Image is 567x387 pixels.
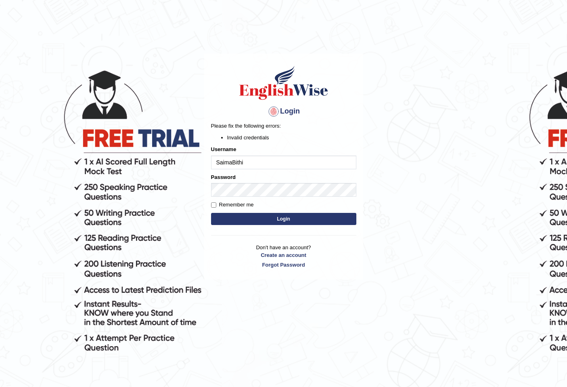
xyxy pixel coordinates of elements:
[211,105,356,118] h4: Login
[211,244,356,269] p: Don't have an account?
[211,145,236,153] label: Username
[211,122,356,130] p: Please fix the following errors:
[227,134,356,141] li: Invalid credentials
[211,251,356,259] a: Create an account
[211,173,236,181] label: Password
[211,261,356,269] a: Forgot Password
[238,65,330,101] img: Logo of English Wise sign in for intelligent practice with AI
[211,202,216,208] input: Remember me
[211,201,254,209] label: Remember me
[211,213,356,225] button: Login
